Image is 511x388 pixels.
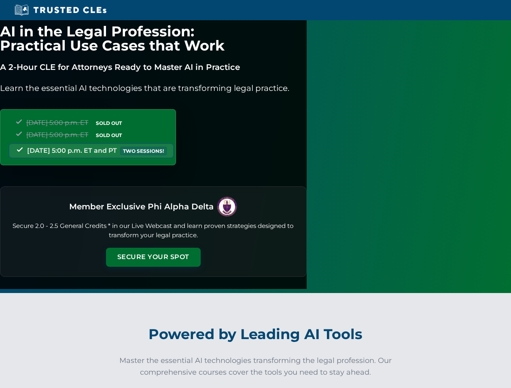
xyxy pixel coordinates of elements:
img: Trusted CLEs [12,4,109,16]
span: SOLD OUT [93,131,125,139]
span: SOLD OUT [93,119,125,127]
p: Master the essential AI technologies transforming the legal profession. Our comprehensive courses... [114,355,397,378]
h3: Member Exclusive Phi Alpha Delta [69,199,214,214]
h2: Powered by Leading AI Tools [32,320,480,348]
span: [DATE] 5:00 p.m. ET [26,131,88,139]
img: PAD [217,196,237,217]
span: [DATE] 5:00 p.m. ET [26,119,88,127]
button: Secure Your Spot [106,248,201,266]
p: Secure 2.0 - 2.5 General Credits * in our Live Webcast and learn proven strategies designed to tr... [10,221,297,240]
